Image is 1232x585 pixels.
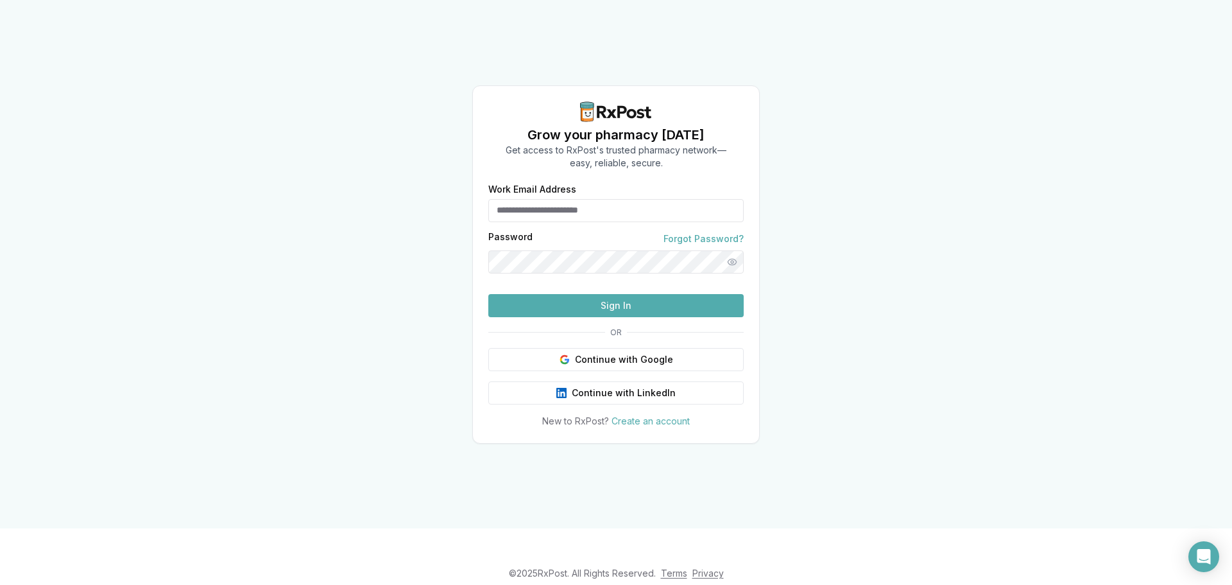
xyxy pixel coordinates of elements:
a: Create an account [612,415,690,426]
img: Google [560,354,570,365]
img: LinkedIn [556,388,567,398]
p: Get access to RxPost's trusted pharmacy network— easy, reliable, secure. [506,144,726,170]
button: Continue with Google [488,348,744,371]
label: Password [488,232,533,245]
a: Privacy [692,568,724,579]
div: Open Intercom Messenger [1188,541,1219,572]
img: RxPost Logo [575,101,657,122]
a: Forgot Password? [663,232,744,245]
span: New to RxPost? [542,415,609,426]
h1: Grow your pharmacy [DATE] [506,126,726,144]
button: Continue with LinkedIn [488,381,744,405]
label: Work Email Address [488,185,744,194]
button: Sign In [488,294,744,317]
button: Show password [721,250,744,274]
a: Terms [661,568,687,579]
span: OR [605,327,627,338]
